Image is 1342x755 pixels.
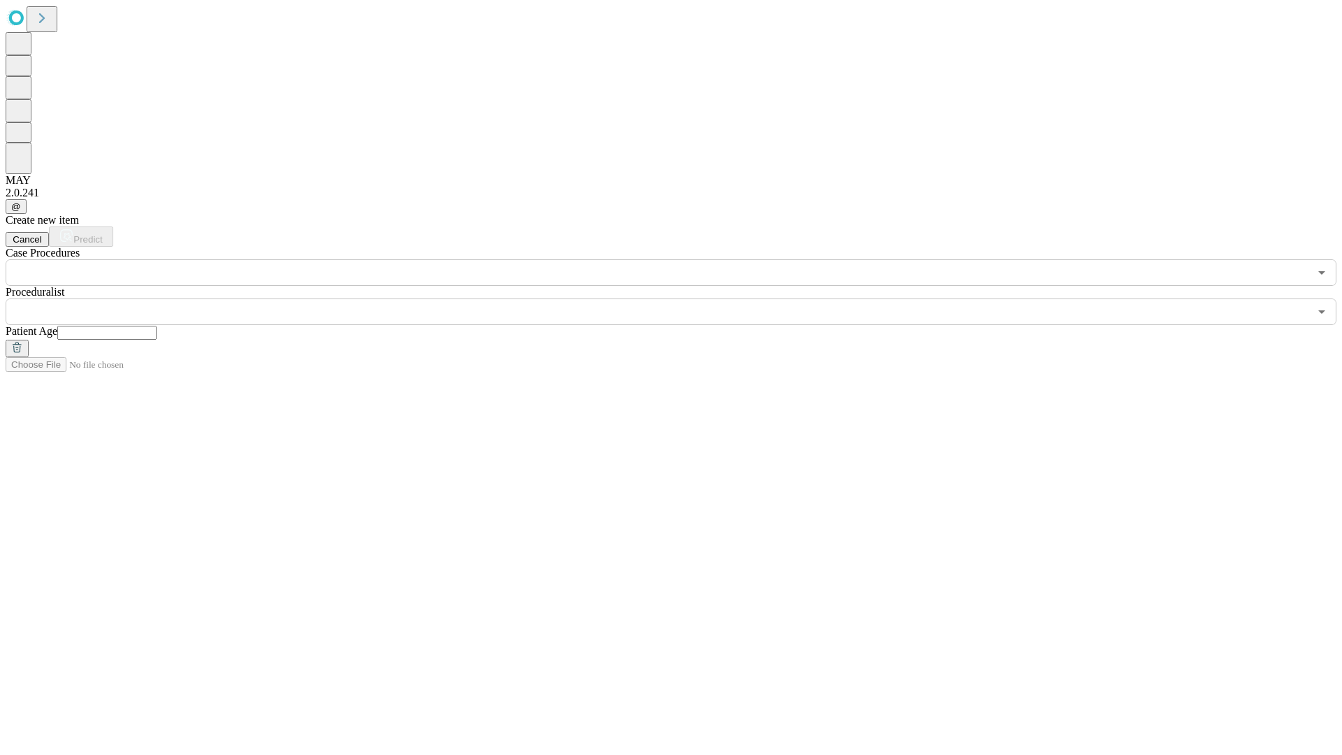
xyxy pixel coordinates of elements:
[1312,302,1332,322] button: Open
[11,201,21,212] span: @
[6,187,1336,199] div: 2.0.241
[6,325,57,337] span: Patient Age
[6,232,49,247] button: Cancel
[6,247,80,259] span: Scheduled Procedure
[49,226,113,247] button: Predict
[13,234,42,245] span: Cancel
[6,199,27,214] button: @
[6,286,64,298] span: Proceduralist
[6,214,79,226] span: Create new item
[73,234,102,245] span: Predict
[6,174,1336,187] div: MAY
[1312,263,1332,282] button: Open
